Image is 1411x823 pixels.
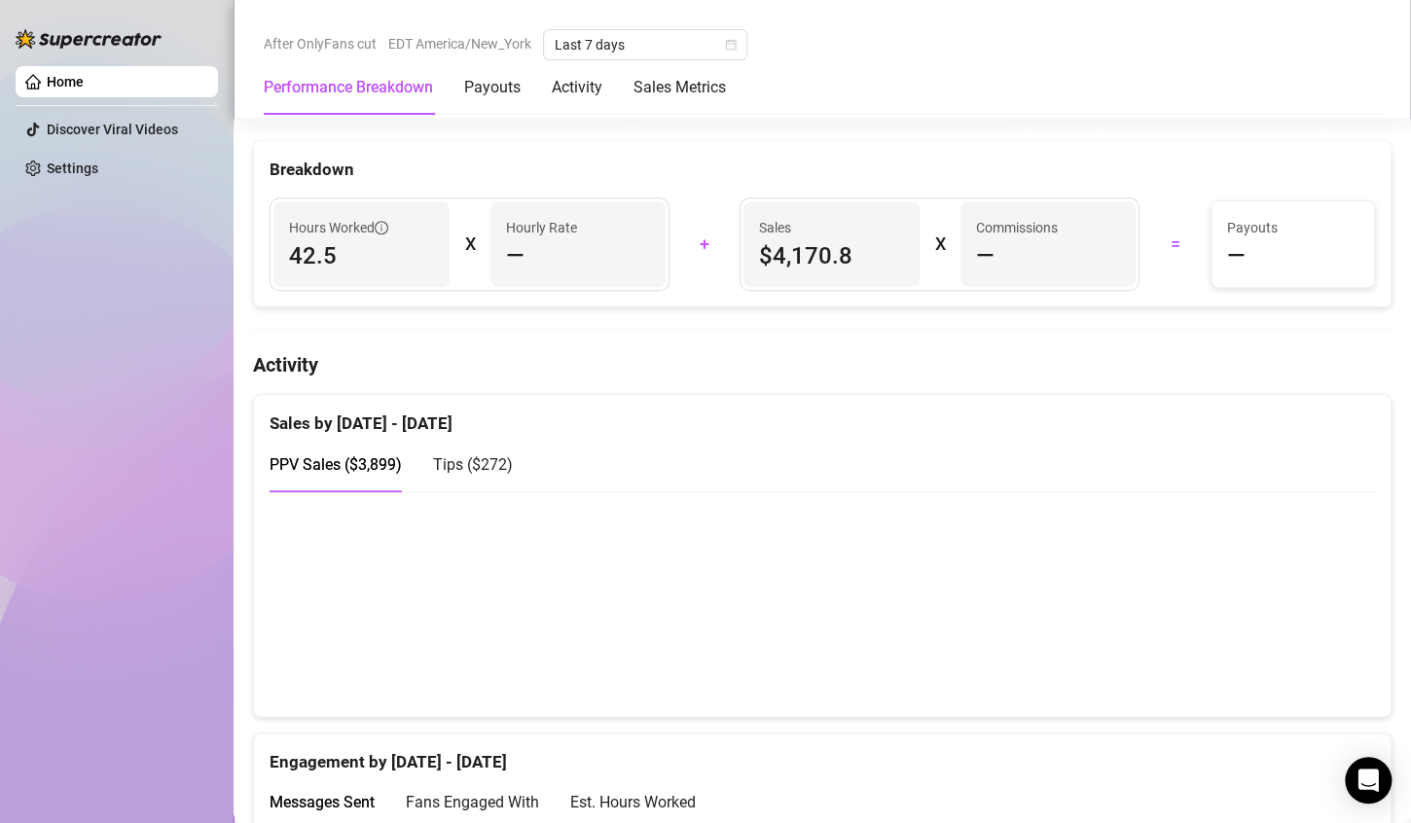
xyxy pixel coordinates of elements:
[681,229,728,260] div: +
[375,221,388,234] span: info-circle
[289,240,434,271] span: 42.5
[16,29,162,49] img: logo-BBDzfeDw.svg
[555,30,736,59] span: Last 7 days
[1151,229,1198,260] div: =
[725,39,737,51] span: calendar
[976,217,1058,238] article: Commissions
[406,793,539,811] span: Fans Engaged With
[759,217,904,238] span: Sales
[506,240,525,271] span: —
[47,161,98,176] a: Settings
[552,76,602,99] div: Activity
[464,76,521,99] div: Payouts
[270,395,1375,437] div: Sales by [DATE] - [DATE]
[264,29,377,58] span: After OnlyFans cut
[633,76,726,99] div: Sales Metrics
[1227,217,1358,238] span: Payouts
[289,217,388,238] span: Hours Worked
[570,790,696,814] div: Est. Hours Worked
[253,351,1392,378] h4: Activity
[1345,757,1392,804] div: Open Intercom Messenger
[47,74,84,89] a: Home
[465,229,475,260] div: X
[47,122,178,137] a: Discover Viral Videos
[270,157,1375,183] div: Breakdown
[388,29,531,58] span: EDT America/New_York
[433,455,513,474] span: Tips ( $272 )
[270,734,1375,775] div: Engagement by [DATE] - [DATE]
[935,229,945,260] div: X
[759,240,904,271] span: $4,170.8
[264,76,433,99] div: Performance Breakdown
[270,793,375,811] span: Messages Sent
[1227,240,1246,271] span: —
[270,455,402,474] span: PPV Sales ( $3,899 )
[976,240,995,271] span: —
[506,217,577,238] article: Hourly Rate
